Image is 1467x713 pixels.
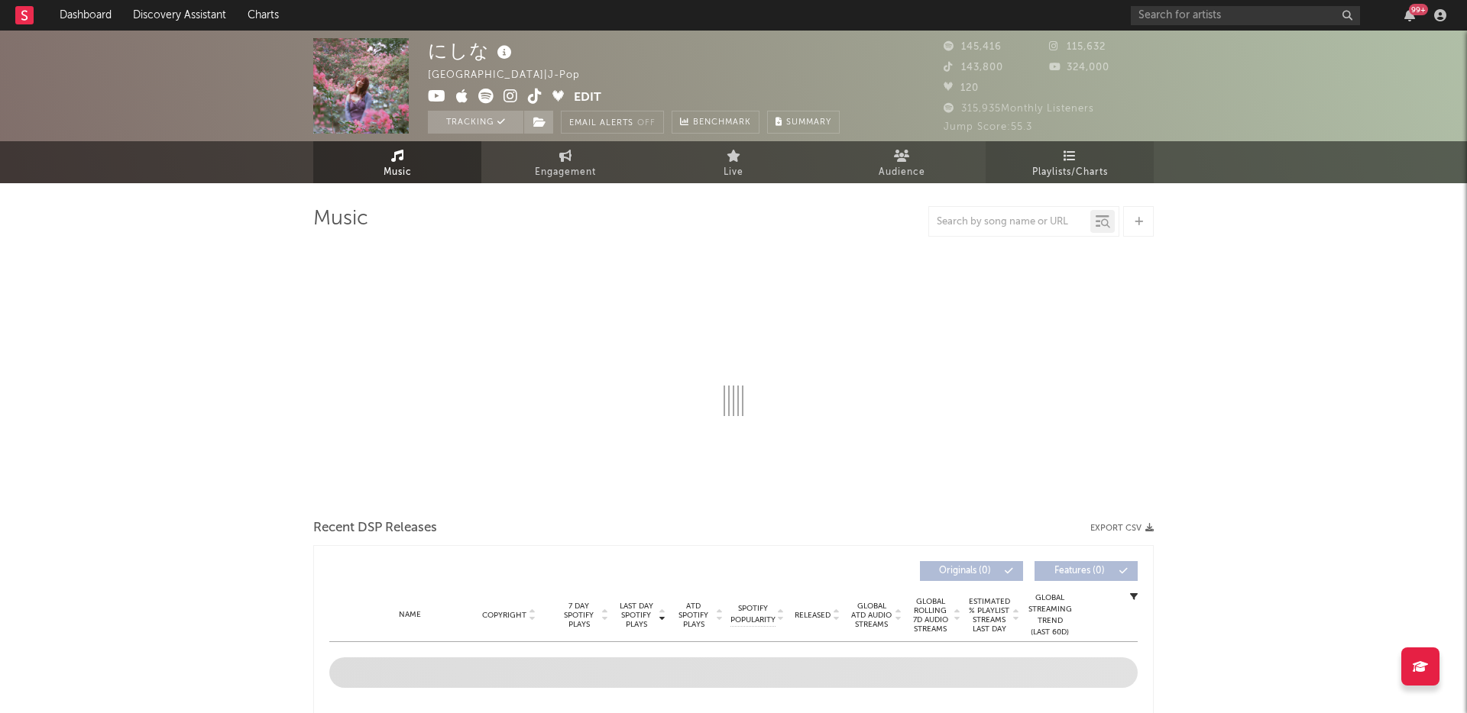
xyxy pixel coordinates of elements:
em: Off [637,119,656,127]
span: Originals ( 0 ) [930,566,1000,576]
button: Export CSV [1090,524,1154,533]
span: Benchmark [693,114,751,132]
input: Search by song name or URL [929,216,1090,228]
a: Playlists/Charts [986,141,1154,183]
span: 7 Day Spotify Plays [559,602,599,629]
span: Recent DSP Releases [313,519,437,537]
span: 120 [944,83,979,93]
div: にしな [428,38,516,63]
span: 115,632 [1049,42,1106,52]
span: Last Day Spotify Plays [616,602,656,629]
button: Tracking [428,111,523,134]
span: Copyright [482,611,526,620]
span: Features ( 0 ) [1044,566,1115,576]
span: 143,800 [944,63,1003,73]
button: Originals(0) [920,561,1023,581]
a: Benchmark [672,111,759,134]
button: Edit [574,89,601,108]
span: Estimated % Playlist Streams Last Day [968,597,1010,634]
span: Music [384,163,412,182]
span: 315,935 Monthly Listeners [944,104,1094,114]
span: Audience [879,163,925,182]
span: Playlists/Charts [1032,163,1108,182]
a: Live [649,141,818,183]
span: 324,000 [1049,63,1109,73]
span: Jump Score: 55.3 [944,122,1032,132]
input: Search for artists [1131,6,1360,25]
span: 145,416 [944,42,1002,52]
a: Music [313,141,481,183]
span: Summary [786,118,831,127]
span: Engagement [535,163,596,182]
button: Email AlertsOff [561,111,664,134]
span: Spotify Popularity [730,603,776,626]
span: Global ATD Audio Streams [850,602,892,629]
a: Audience [818,141,986,183]
div: 99 + [1409,4,1428,15]
span: ATD Spotify Plays [673,602,714,629]
span: Global Rolling 7D Audio Streams [909,597,951,634]
div: [GEOGRAPHIC_DATA] | J-Pop [428,66,597,85]
button: 99+ [1404,9,1415,21]
a: Engagement [481,141,649,183]
span: Live [724,163,743,182]
div: Global Streaming Trend (Last 60D) [1027,592,1073,638]
span: Released [795,611,831,620]
div: Name [360,609,460,621]
button: Features(0) [1035,561,1138,581]
button: Summary [767,111,840,134]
